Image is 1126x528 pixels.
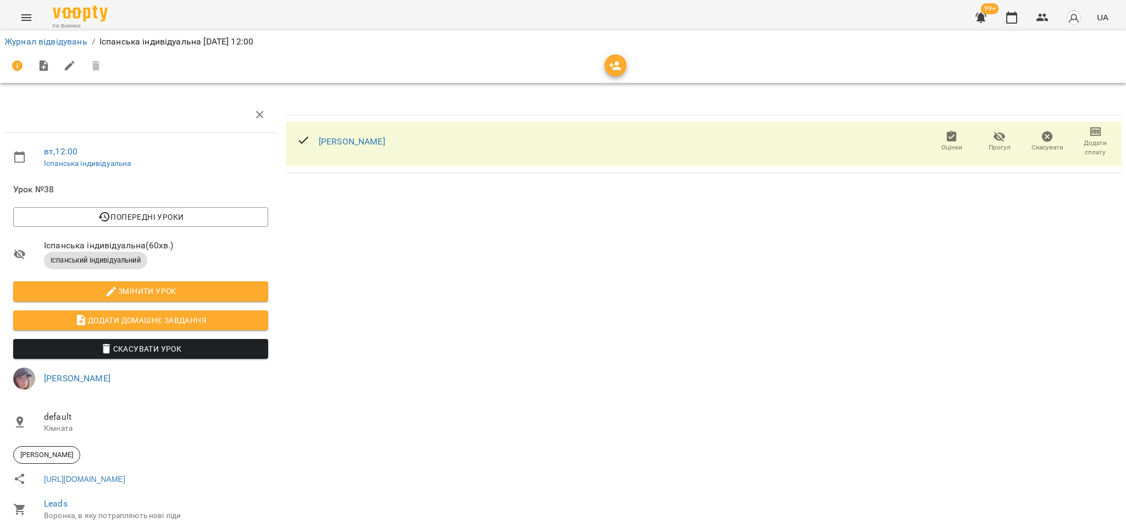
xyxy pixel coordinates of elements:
[941,143,962,152] span: Оцінки
[1066,10,1081,25] img: avatar_s.png
[1078,138,1113,157] span: Додати сплату
[14,450,80,460] span: [PERSON_NAME]
[13,207,268,227] button: Попередні уроки
[13,310,268,330] button: Додати домашнє завдання
[53,5,108,21] img: Voopty Logo
[319,136,385,147] a: [PERSON_NAME]
[22,285,259,298] span: Змінити урок
[1097,12,1108,23] span: UA
[13,281,268,301] button: Змінити урок
[44,159,131,168] a: Іспанська індивідуальна
[44,474,125,485] a: [URL][DOMAIN_NAME]
[44,510,268,521] p: Воронка, в яку потрапляють нові ліди
[1092,7,1113,27] button: UA
[44,239,268,252] span: Іспанська індивідуальна ( 60 хв. )
[13,339,268,359] button: Скасувати Урок
[1024,126,1072,157] button: Скасувати
[22,314,259,327] span: Додати домашнє завдання
[13,446,80,464] div: [PERSON_NAME]
[981,3,999,14] span: 99+
[4,35,1122,48] nav: breadcrumb
[13,4,40,31] button: Menu
[44,423,268,434] p: Кімната
[44,410,268,424] span: default
[44,373,110,384] a: [PERSON_NAME]
[22,210,259,224] span: Попередні уроки
[13,368,35,390] img: c9ec0448b3d9a64ed7ecc1c82827b828.jpg
[44,255,147,265] span: Іспанський індивідуальний
[13,183,268,196] span: Урок №38
[4,36,87,47] a: Журнал відвідувань
[99,35,253,48] p: Іспанська індивідуальна [DATE] 12:00
[989,143,1011,152] span: Прогул
[44,498,68,509] a: Leads
[22,342,259,355] span: Скасувати Урок
[44,146,77,157] a: вт , 12:00
[975,126,1023,157] button: Прогул
[1031,143,1063,152] span: Скасувати
[1072,126,1119,157] button: Додати сплату
[53,23,108,30] span: For Business
[92,35,95,48] li: /
[928,126,975,157] button: Оцінки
